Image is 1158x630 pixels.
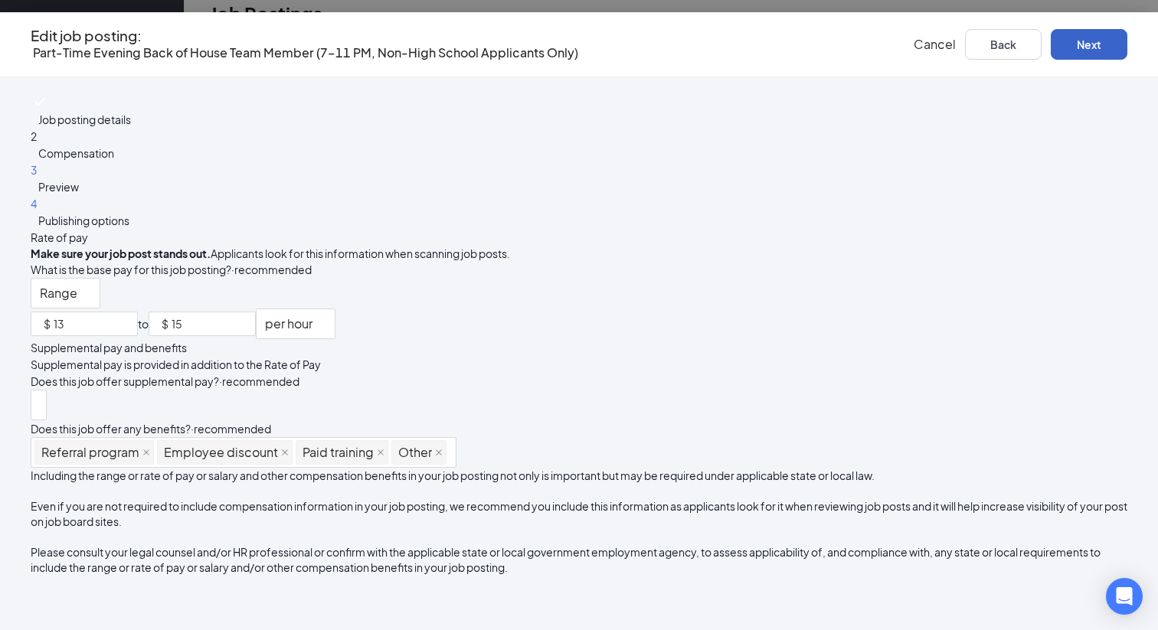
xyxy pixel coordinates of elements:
[38,113,131,126] span: Job posting details
[303,441,374,464] span: Paid training
[265,309,312,338] span: per hour
[281,449,289,456] span: close
[138,317,149,331] span: to
[377,449,384,456] span: close
[38,146,114,160] span: Compensation
[398,441,432,464] span: Other
[965,29,1042,60] button: Back
[914,36,956,52] span: Cancel
[31,28,578,44] h3: Edit job posting:
[31,246,211,260] b: Make sure your job post stands out.
[38,180,79,194] span: Preview
[31,163,37,177] span: 3
[40,279,77,308] span: Range
[435,449,443,456] span: close
[38,214,129,227] span: Publishing options
[31,357,321,371] span: Supplemental pay is provided in addition to the Rate of Pay
[191,422,271,436] span: · recommended
[31,230,88,244] span: Rate of pay
[142,449,150,456] span: close
[31,129,37,143] span: 2
[1051,29,1127,60] button: Next
[31,468,1127,575] div: Including the range or rate of pay or salary and other compensation benefits in your job posting ...
[914,36,956,53] button: Cancel
[33,44,578,60] span: Part-Time Evening Back of House Team Member (7–11 PM, Non-High School Applicants Only)
[219,374,299,388] span: · recommended
[31,374,219,388] span: Does this job offer supplemental pay?
[31,93,49,111] svg: Checkmark
[41,441,139,464] span: Referral program
[164,441,278,464] span: Employee discount
[31,246,510,261] div: Applicants look for this information when scanning job posts.
[31,422,191,436] span: Does this job offer any benefits?
[31,341,187,354] span: Supplemental pay and benefits
[31,197,37,211] span: 4
[1106,578,1143,615] div: Open Intercom Messenger
[231,263,312,276] span: · recommended
[31,263,231,276] span: What is the base pay for this job posting?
